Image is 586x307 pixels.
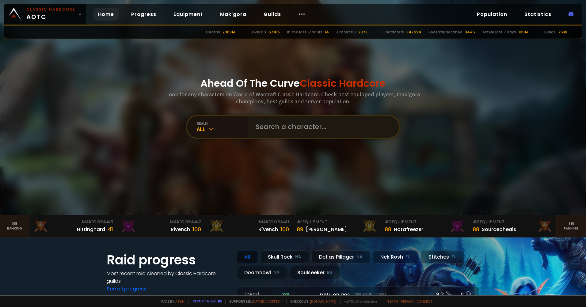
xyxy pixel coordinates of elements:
span: # 1 [297,219,303,225]
h3: Look for any characters on World of Warcraft Classic Hardcore. Check best equipped players, mak'g... [164,91,422,105]
div: Mak'Gora [209,219,289,225]
span: Classic Hardcore [300,76,386,90]
div: Level 60 [251,29,266,35]
a: a fan [175,299,185,304]
span: Support me, [225,299,283,304]
input: Search a character... [252,116,392,138]
div: Mak'Gora [33,219,113,225]
span: # 2 [194,219,201,225]
a: Consent [417,299,433,304]
h4: Most recent raid cleaned by Classic Hardcore guilds [107,270,229,285]
a: Report a bug [193,299,217,303]
div: All [197,126,248,133]
a: Seeranking [557,215,586,237]
div: Doomhowl [237,266,287,279]
div: Rivench [171,226,190,233]
div: Rîvench [258,226,278,233]
a: Classic HardcoreAOTC [4,4,86,25]
a: Terms [387,299,398,304]
div: 847624 [406,29,421,35]
div: 3445 [465,29,475,35]
div: 14 [325,29,329,35]
a: #2Equipment88Notafreezer [381,215,469,237]
small: NA [356,254,363,260]
div: 7538 [558,29,567,35]
small: EU [451,254,457,260]
a: Mak'Gora#3Hittinghard41 [29,215,117,237]
a: Population [472,8,512,21]
div: realm [197,121,248,126]
small: Classic Hardcore [26,7,75,12]
a: [DOMAIN_NAME] [310,299,337,304]
div: 41 [108,225,113,233]
div: [PERSON_NAME] [306,226,347,233]
div: 206814 [223,29,236,35]
a: See all progress [107,285,146,292]
span: v. d752d5 - production [340,299,377,304]
div: Active last 7 days [482,29,516,35]
div: Recently scanned [428,29,462,35]
div: Defias Pillager [311,250,370,263]
a: [DATE]zgpetri on godDefias Pillager8 /90 [237,286,479,303]
a: #1Equipment89[PERSON_NAME] [293,215,381,237]
a: Equipment [169,8,208,21]
a: Buy me a coffee [252,299,283,304]
a: Progress [126,8,161,21]
div: 88 [385,225,391,233]
a: Privacy [401,299,414,304]
div: Soulseeker [290,266,340,279]
div: Deaths [206,29,220,35]
div: Guilds [544,29,556,35]
h1: Raid progress [107,250,229,270]
h1: Ahead Of The Curve [200,76,386,91]
div: Stitches [421,250,464,263]
div: Mak'Gora [121,219,201,225]
div: Notafreezer [394,226,423,233]
span: Made by [157,299,185,304]
span: # 1 [283,219,289,225]
div: All [237,250,258,263]
small: EU [327,270,332,276]
small: NA [273,270,280,276]
span: Checkout [286,299,337,304]
span: # 3 [473,219,480,225]
div: 100 [192,225,201,233]
div: 88 [473,225,479,233]
a: Guilds [259,8,286,21]
div: Skull Rock [260,250,309,263]
div: Almost 60 [336,29,356,35]
div: Characters [382,29,404,35]
div: Equipment [473,219,553,225]
div: In the last 12 hours [287,29,322,35]
div: 100 [280,225,289,233]
a: #3Equipment88Sourceoheals [469,215,557,237]
a: Mak'gora [215,8,251,21]
div: Equipment [297,219,377,225]
a: Statistics [519,8,556,21]
a: Home [93,8,119,21]
div: 67415 [268,29,280,35]
a: Mak'Gora#2Rivench100 [117,215,205,237]
span: AOTC [26,7,75,21]
a: Mak'Gora#1Rîvench100 [205,215,293,237]
div: 2078 [358,29,367,35]
span: # 2 [385,219,392,225]
div: Nek'Rosh [373,250,418,263]
small: EU [405,254,411,260]
div: Hittinghard [77,226,105,233]
div: Sourceoheals [482,226,516,233]
div: 89 [297,225,303,233]
small: NA [295,254,301,260]
div: 10914 [519,29,529,35]
div: Equipment [385,219,465,225]
span: # 3 [106,219,113,225]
